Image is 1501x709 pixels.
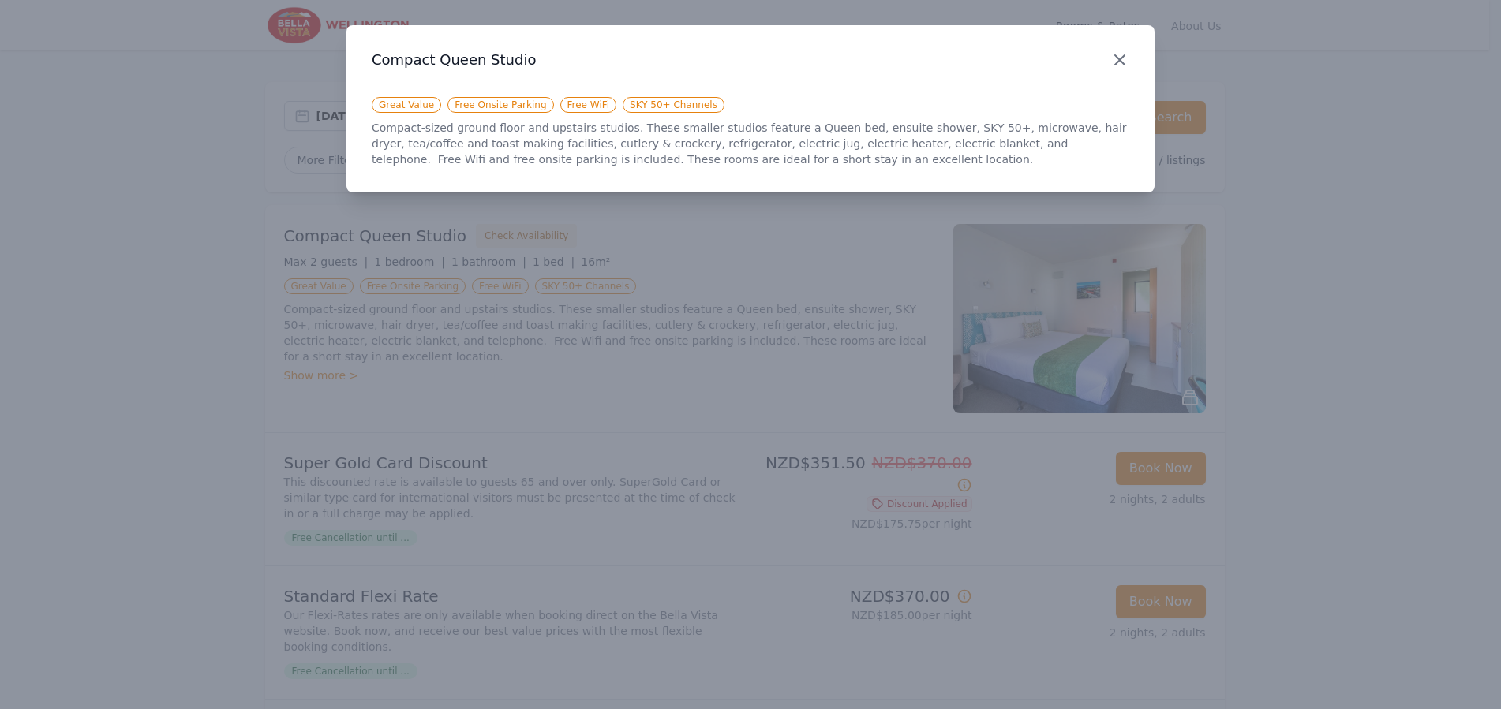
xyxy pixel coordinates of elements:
[372,120,1129,167] p: Compact-sized ground floor and upstairs studios. These smaller studios feature a Queen bed, ensui...
[372,97,441,113] span: Great Value
[372,50,1129,69] h3: Compact Queen Studio
[447,97,553,113] span: Free Onsite Parking
[623,97,724,113] span: SKY 50+ Channels
[560,97,617,113] span: Free WiFi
